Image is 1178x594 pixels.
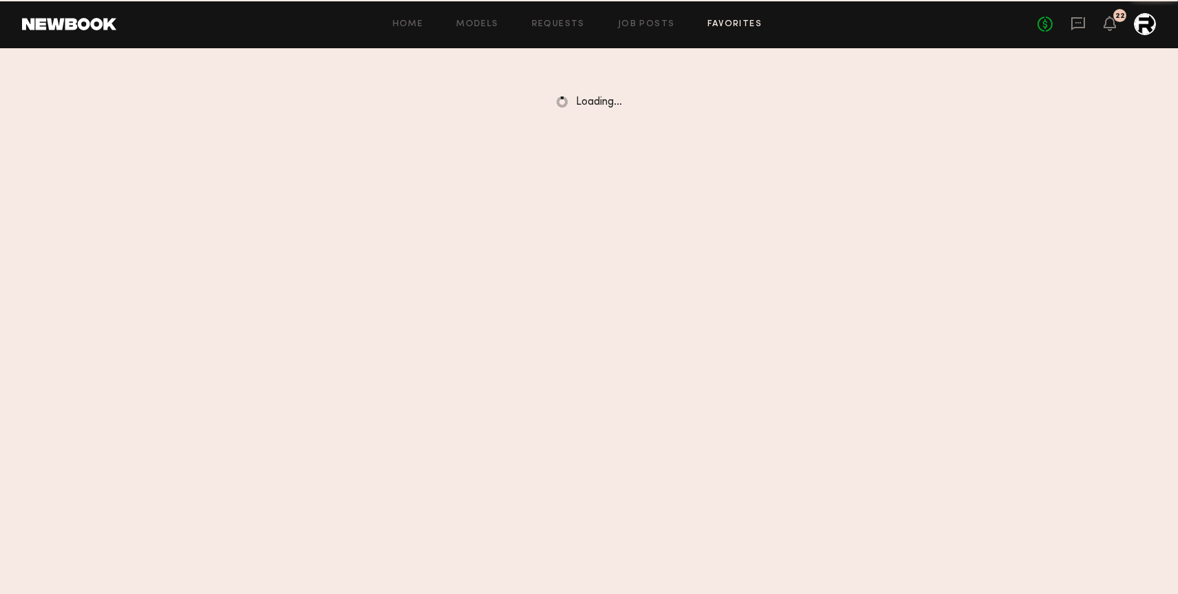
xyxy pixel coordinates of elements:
a: Requests [532,20,585,29]
a: Models [456,20,498,29]
span: Loading… [576,96,622,108]
div: 22 [1115,12,1125,20]
a: Job Posts [618,20,675,29]
a: Favorites [707,20,762,29]
a: Home [393,20,424,29]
